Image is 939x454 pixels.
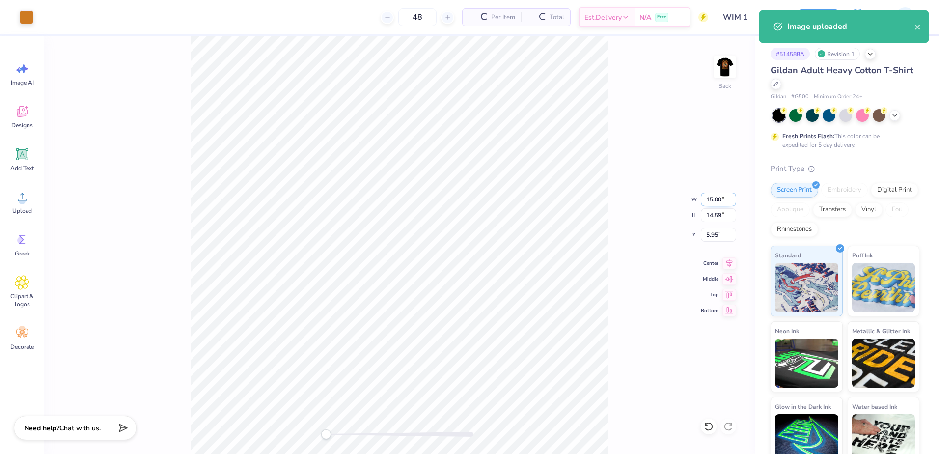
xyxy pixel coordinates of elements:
[852,339,915,388] img: Metallic & Glitter Ink
[814,93,863,101] span: Minimum Order: 24 +
[775,326,799,336] span: Neon Ink
[6,292,38,308] span: Clipart & logos
[11,79,34,86] span: Image AI
[771,163,919,174] div: Print Type
[879,7,919,27] a: ZA
[771,222,818,237] div: Rhinestones
[914,21,921,32] button: close
[584,12,622,23] span: Est. Delivery
[10,164,34,172] span: Add Text
[775,401,831,412] span: Glow in the Dark Ink
[775,250,801,260] span: Standard
[885,202,909,217] div: Foil
[821,183,868,198] div: Embroidery
[701,259,718,267] span: Center
[871,183,918,198] div: Digital Print
[852,263,915,312] img: Puff Ink
[10,343,34,351] span: Decorate
[855,202,883,217] div: Vinyl
[12,207,32,215] span: Upload
[771,64,913,76] span: Gildan Adult Heavy Cotton T-Shirt
[59,424,101,433] span: Chat with us.
[491,12,515,23] span: Per Item
[815,48,860,60] div: Revision 1
[787,21,914,32] div: Image uploaded
[15,250,30,257] span: Greek
[771,183,818,198] div: Screen Print
[701,307,718,314] span: Bottom
[852,250,873,260] span: Puff Ink
[715,57,735,77] img: Back
[701,291,718,299] span: Top
[321,429,331,439] div: Accessibility label
[895,7,915,27] img: Zuriel Alaba
[782,132,834,140] strong: Fresh Prints Flash:
[782,132,903,149] div: This color can be expedited for 5 day delivery.
[771,202,810,217] div: Applique
[813,202,852,217] div: Transfers
[24,424,59,433] strong: Need help?
[701,275,718,283] span: Middle
[550,12,564,23] span: Total
[771,93,786,101] span: Gildan
[775,263,838,312] img: Standard
[852,326,910,336] span: Metallic & Glitter Ink
[718,82,731,90] div: Back
[775,339,838,388] img: Neon Ink
[657,14,666,21] span: Free
[716,7,788,27] input: Untitled Design
[11,121,33,129] span: Designs
[791,93,809,101] span: # G500
[771,48,810,60] div: # 514588A
[398,8,437,26] input: – –
[639,12,651,23] span: N/A
[852,401,897,412] span: Water based Ink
